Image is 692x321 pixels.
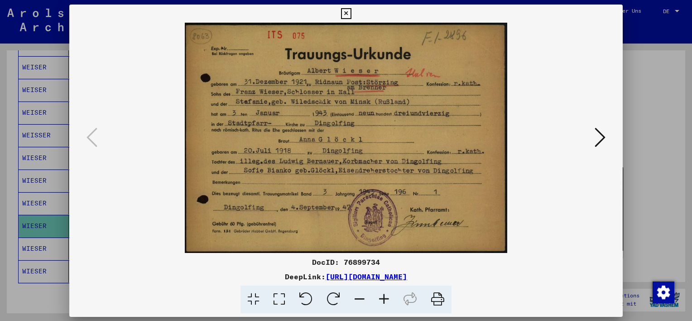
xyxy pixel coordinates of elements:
[100,23,592,253] img: 001.jpg
[652,281,674,303] div: Zustimmung ändern
[653,282,674,303] img: Zustimmung ändern
[326,272,407,281] a: [URL][DOMAIN_NAME]
[69,257,623,267] div: DocID: 76899734
[69,271,623,282] div: DeepLink:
